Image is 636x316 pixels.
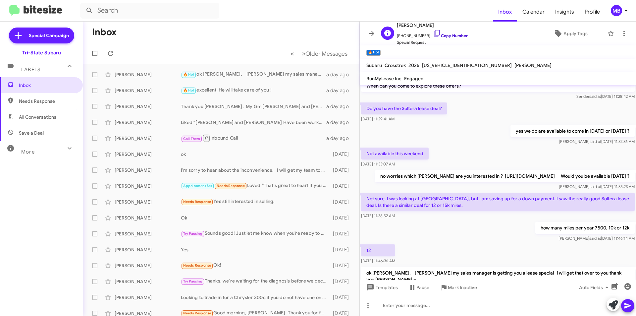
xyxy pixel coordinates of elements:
div: Ok [181,215,330,221]
span: said at [590,184,601,189]
button: Mark Inactive [435,282,482,293]
div: [PERSON_NAME] [115,135,181,142]
p: Do you have the Soltera lease deal? [361,102,447,114]
div: Yes [181,246,330,253]
div: [DATE] [330,183,354,189]
div: [PERSON_NAME] [115,262,181,269]
div: [PERSON_NAME] [115,246,181,253]
button: Auto Fields [574,282,616,293]
span: Apply Tags [563,28,588,39]
span: [PERSON_NAME] [DATE] 11:32:36 AM [559,139,635,144]
a: Special Campaign [9,28,74,43]
span: said at [589,94,601,99]
h1: Inbox [92,27,117,37]
div: [DATE] [330,262,354,269]
div: Tri-State Subaru [22,49,61,56]
div: [PERSON_NAME] [115,215,181,221]
span: said at [590,139,601,144]
button: Previous [287,47,298,60]
span: Crosstrek [385,62,406,68]
small: 🔥 Hot [366,50,381,56]
span: Engaged [404,76,424,82]
div: excellent He will take care of you ! [181,87,326,94]
div: a day ago [326,119,354,126]
div: Yes still interested in selling. [181,198,330,206]
div: Sounds good! Just let me know when you’re ready to set up an appointment. Looking forward to assi... [181,230,330,237]
span: Sender [DATE] 11:28:42 AM [576,94,635,99]
div: Thank you [PERSON_NAME], My Gm [PERSON_NAME] and [PERSON_NAME] sent you the proposal [DATE] [PERS... [181,103,326,110]
span: Calendar [517,2,550,22]
p: how many miles per year 7500, 10k or 12k [535,222,635,234]
div: [DATE] [330,167,354,173]
span: [DATE] 11:46:36 AM [361,258,395,263]
span: Older Messages [305,50,347,57]
div: Looking to trade in for a Chrysler 300c if you do not have one on your lot I would not be interes... [181,294,330,301]
p: no worries which [PERSON_NAME] are you interested in ? [URL][DOMAIN_NAME] Would you be available ... [375,170,635,182]
div: a day ago [326,87,354,94]
span: Auto Fields [579,282,611,293]
div: [PERSON_NAME] [115,183,181,189]
div: a day ago [326,135,354,142]
div: Ok! [181,262,330,269]
div: [PERSON_NAME] [115,230,181,237]
p: 12 [361,244,395,256]
div: I'm sorry to hear about the inconvenience. I will get my team to resolve this immediately. We wil... [181,167,330,173]
span: 2025 [408,62,419,68]
div: [PERSON_NAME] [115,294,181,301]
button: Apply Tags [536,28,604,39]
span: Inbox [19,82,75,89]
span: Try Pausing [183,231,202,236]
div: [PERSON_NAME] [115,199,181,205]
span: [PERSON_NAME] [514,62,552,68]
div: [PERSON_NAME] [115,87,181,94]
div: [DATE] [330,246,354,253]
a: Insights [550,2,579,22]
div: [PERSON_NAME] [115,119,181,126]
div: [DATE] [330,278,354,285]
span: Subaru [366,62,382,68]
span: Needs Response [19,98,75,104]
div: [PERSON_NAME] [115,103,181,110]
div: [PERSON_NAME] [115,71,181,78]
div: Liked “[PERSON_NAME] and [PERSON_NAME] Have been working your deal” [181,119,326,126]
span: Special Request [397,39,468,46]
span: Call Them [183,137,200,141]
span: [PERSON_NAME] [DATE] 11:46:14 AM [558,236,635,241]
span: 🔥 Hot [183,72,194,77]
span: Save a Deal [19,130,44,136]
div: [PERSON_NAME] [115,151,181,158]
span: [PERSON_NAME] [397,21,468,29]
a: Profile [579,2,605,22]
span: said at [589,236,601,241]
div: [DATE] [330,294,354,301]
div: ok [181,151,330,158]
div: [PERSON_NAME] [115,167,181,173]
div: [DATE] [330,215,354,221]
div: ok [PERSON_NAME], [PERSON_NAME] my sales manager is getting you a lease special i will get that o... [181,71,326,78]
span: More [21,149,35,155]
button: Templates [360,282,403,293]
div: [DATE] [330,199,354,205]
span: Special Campaign [29,32,69,39]
span: [DATE] 11:29:41 AM [361,116,395,121]
span: » [302,49,305,58]
span: [PHONE_NUMBER] [397,29,468,39]
input: Search [80,3,219,19]
span: Needs Response [183,200,211,204]
nav: Page navigation example [287,47,351,60]
span: 🔥 Hot [183,88,194,93]
a: Copy Number [433,33,468,38]
span: All Conversations [19,114,56,120]
span: Try Pausing [183,279,202,284]
a: Inbox [493,2,517,22]
p: yes we do are available to come in [DATE] or [DATE] ? [510,125,635,137]
span: [DATE] 11:36:52 AM [361,213,395,218]
span: RunMyLease Inc [366,76,401,82]
div: Thanks, we're waiting for the diagnosis before we decide on our next step. [181,278,330,285]
div: [DATE] [330,151,354,158]
span: « [291,49,294,58]
span: Appointment Set [183,184,212,188]
span: Needs Response [183,311,211,315]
